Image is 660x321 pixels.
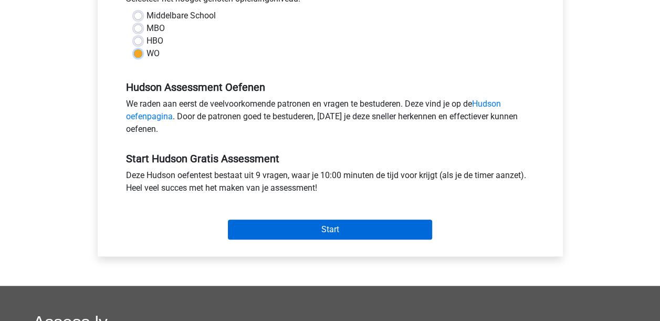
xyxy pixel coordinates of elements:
h5: Hudson Assessment Oefenen [126,81,535,94]
label: MBO [146,22,165,35]
label: HBO [146,35,163,47]
label: WO [146,47,160,60]
label: Middelbare School [146,9,216,22]
h5: Start Hudson Gratis Assessment [126,152,535,165]
div: Deze Hudson oefentest bestaat uit 9 vragen, waar je 10:00 minuten de tijd voor krijgt (als je de ... [118,169,542,199]
div: We raden aan eerst de veelvoorkomende patronen en vragen te bestuderen. Deze vind je op de . Door... [118,98,542,140]
input: Start [228,220,432,240]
